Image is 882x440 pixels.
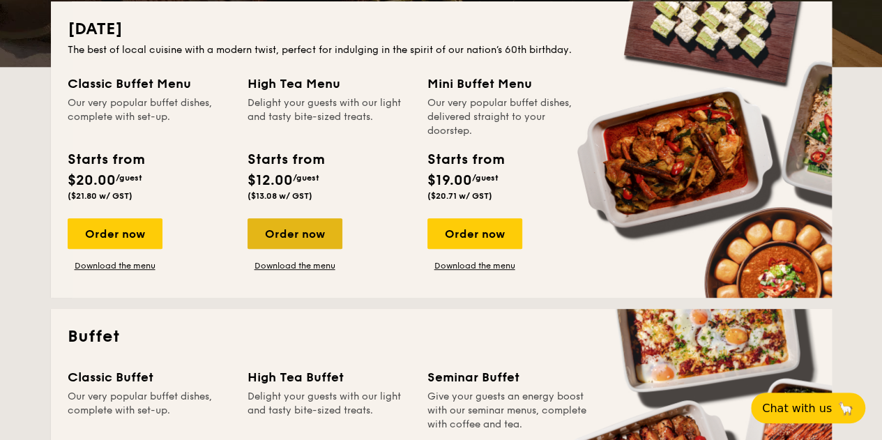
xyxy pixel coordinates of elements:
[68,172,116,189] span: $20.00
[837,400,854,416] span: 🦙
[68,43,815,57] div: The best of local cuisine with a modern twist, perfect for indulging in the spirit of our nation’...
[248,390,411,432] div: Delight your guests with our light and tasty bite-sized treats.
[68,149,144,170] div: Starts from
[248,74,411,93] div: High Tea Menu
[68,191,132,201] span: ($21.80 w/ GST)
[293,173,319,183] span: /guest
[427,149,503,170] div: Starts from
[427,172,472,189] span: $19.00
[427,191,492,201] span: ($20.71 w/ GST)
[248,149,324,170] div: Starts from
[248,260,342,271] a: Download the menu
[472,173,499,183] span: /guest
[68,218,162,249] div: Order now
[427,96,591,138] div: Our very popular buffet dishes, delivered straight to your doorstep.
[427,218,522,249] div: Order now
[762,402,832,415] span: Chat with us
[427,260,522,271] a: Download the menu
[68,260,162,271] a: Download the menu
[248,96,411,138] div: Delight your guests with our light and tasty bite-sized treats.
[248,172,293,189] span: $12.00
[427,74,591,93] div: Mini Buffet Menu
[427,390,591,432] div: Give your guests an energy boost with our seminar menus, complete with coffee and tea.
[248,191,312,201] span: ($13.08 w/ GST)
[116,173,142,183] span: /guest
[427,367,591,387] div: Seminar Buffet
[248,367,411,387] div: High Tea Buffet
[248,218,342,249] div: Order now
[68,367,231,387] div: Classic Buffet
[68,74,231,93] div: Classic Buffet Menu
[68,96,231,138] div: Our very popular buffet dishes, complete with set-up.
[68,390,231,432] div: Our very popular buffet dishes, complete with set-up.
[68,18,815,40] h2: [DATE]
[68,326,815,348] h2: Buffet
[751,393,865,423] button: Chat with us🦙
